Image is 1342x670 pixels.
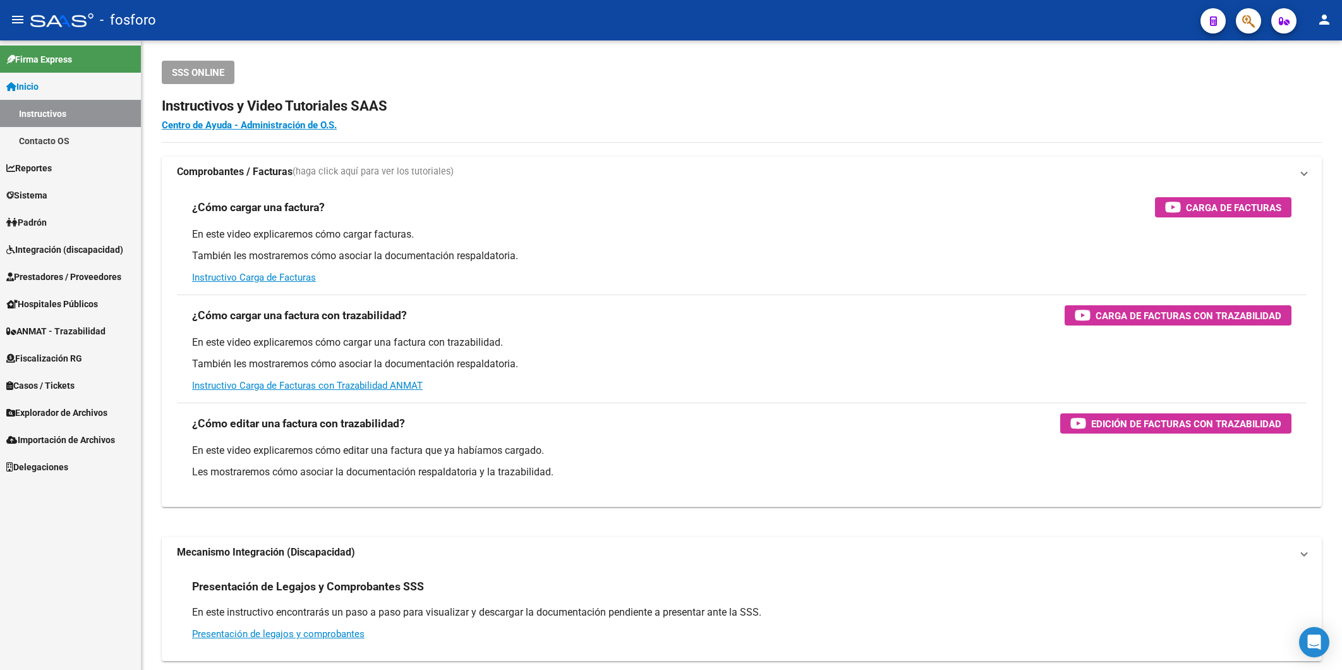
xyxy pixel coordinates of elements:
[6,243,123,257] span: Integración (discapacidad)
[192,380,423,391] a: Instructivo Carga de Facturas con Trazabilidad ANMAT
[100,6,156,34] span: - fosforo
[6,161,52,175] span: Reportes
[6,188,47,202] span: Sistema
[1091,416,1281,432] span: Edición de Facturas con Trazabilidad
[162,568,1322,661] div: Mecanismo Integración (Discapacidad)
[192,336,1291,350] p: En este video explicaremos cómo cargar una factura con trazabilidad.
[162,187,1322,507] div: Comprobantes / Facturas(haga click aquí para ver los tutoriales)
[192,249,1291,263] p: También les mostraremos cómo asociar la documentación respaldatoria.
[192,228,1291,241] p: En este video explicaremos cómo cargar facturas.
[177,545,355,559] strong: Mecanismo Integración (Discapacidad)
[1317,12,1332,27] mat-icon: person
[6,270,121,284] span: Prestadores / Proveedores
[162,119,337,131] a: Centro de Ayuda - Administración de O.S.
[1186,200,1281,216] span: Carga de Facturas
[6,379,75,393] span: Casos / Tickets
[192,465,1291,479] p: Les mostraremos cómo asociar la documentación respaldatoria y la trazabilidad.
[192,578,424,595] h3: Presentación de Legajos y Comprobantes SSS
[192,444,1291,458] p: En este video explicaremos cómo editar una factura que ya habíamos cargado.
[192,272,316,283] a: Instructivo Carga de Facturas
[1060,413,1291,434] button: Edición de Facturas con Trazabilidad
[172,67,224,78] span: SSS ONLINE
[162,61,234,84] button: SSS ONLINE
[6,351,82,365] span: Fiscalización RG
[192,415,405,432] h3: ¿Cómo editar una factura con trazabilidad?
[6,52,72,66] span: Firma Express
[6,216,47,229] span: Padrón
[192,357,1291,371] p: También les mostraremos cómo asociar la documentación respaldatoria.
[192,307,407,324] h3: ¿Cómo cargar una factura con trazabilidad?
[6,297,98,311] span: Hospitales Públicos
[1299,627,1329,657] div: Open Intercom Messenger
[162,537,1322,568] mat-expansion-panel-header: Mecanismo Integración (Discapacidad)
[1155,197,1291,217] button: Carga de Facturas
[192,198,325,216] h3: ¿Cómo cargar una factura?
[6,406,107,420] span: Explorador de Archivos
[177,165,293,179] strong: Comprobantes / Facturas
[6,433,115,447] span: Importación de Archivos
[6,460,68,474] span: Delegaciones
[1065,305,1291,326] button: Carga de Facturas con Trazabilidad
[293,165,454,179] span: (haga click aquí para ver los tutoriales)
[162,157,1322,187] mat-expansion-panel-header: Comprobantes / Facturas(haga click aquí para ver los tutoriales)
[6,324,106,338] span: ANMAT - Trazabilidad
[10,12,25,27] mat-icon: menu
[6,80,39,94] span: Inicio
[162,94,1322,118] h2: Instructivos y Video Tutoriales SAAS
[192,606,1291,619] p: En este instructivo encontrarás un paso a paso para visualizar y descargar la documentación pendi...
[192,628,365,640] a: Presentación de legajos y comprobantes
[1096,308,1281,324] span: Carga de Facturas con Trazabilidad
